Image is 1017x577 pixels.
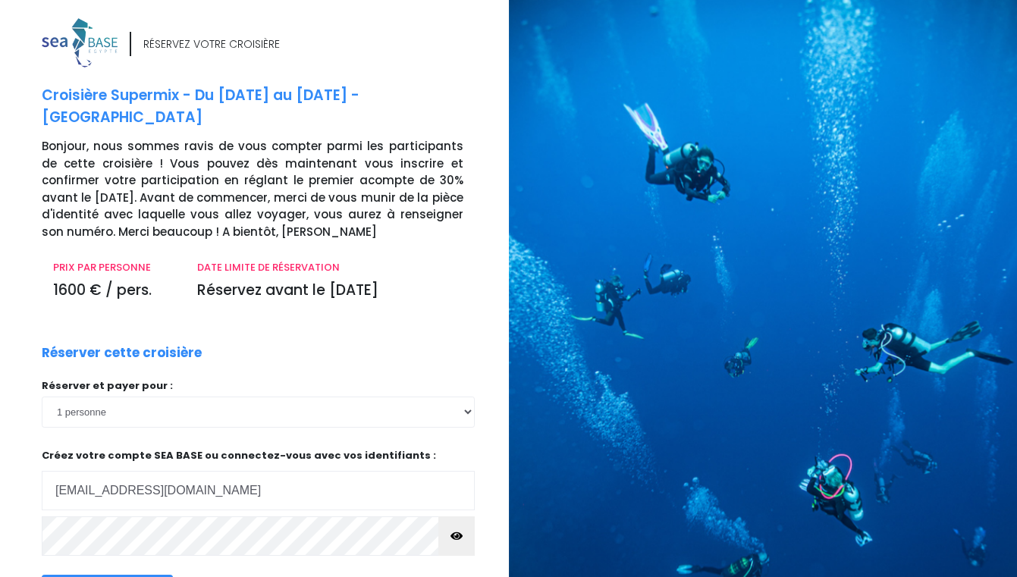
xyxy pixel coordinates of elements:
[42,138,498,240] p: Bonjour, nous sommes ravis de vous compter parmi les participants de cette croisière ! Vous pouve...
[53,260,174,275] p: PRIX PAR PERSONNE
[53,280,174,302] p: 1600 € / pers.
[197,280,463,302] p: Réservez avant le [DATE]
[42,85,498,128] p: Croisière Supermix - Du [DATE] au [DATE] - [GEOGRAPHIC_DATA]
[42,18,118,67] img: logo_color1.png
[42,448,475,511] p: Créez votre compte SEA BASE ou connectez-vous avec vos identifiants :
[197,260,463,275] p: DATE LIMITE DE RÉSERVATION
[42,378,475,394] p: Réserver et payer pour :
[42,343,202,363] p: Réserver cette croisière
[42,471,475,510] input: Adresse email
[143,36,280,52] div: RÉSERVEZ VOTRE CROISIÈRE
